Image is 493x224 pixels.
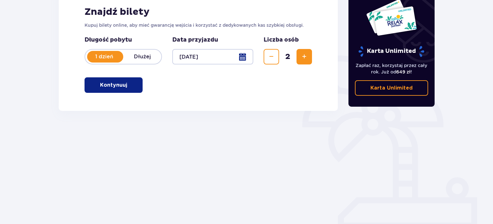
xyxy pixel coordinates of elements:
[370,84,413,92] p: Karta Unlimited
[172,36,218,44] p: Data przyjazdu
[85,53,123,60] p: 1 dzień
[358,46,425,57] p: Karta Unlimited
[297,49,312,64] button: Zwiększ
[85,36,162,44] p: Długość pobytu
[264,36,299,44] p: Liczba osób
[396,69,411,74] span: 649 zł
[264,49,279,64] button: Zmniejsz
[85,6,312,18] h2: Znajdź bilety
[100,82,127,89] p: Kontynuuj
[280,52,295,62] span: 2
[85,22,312,28] p: Kupuj bilety online, aby mieć gwarancję wejścia i korzystać z dedykowanych kas szybkiej obsługi.
[355,80,428,96] a: Karta Unlimited
[123,53,161,60] p: Dłużej
[85,77,143,93] button: Kontynuuj
[355,62,428,75] p: Zapłać raz, korzystaj przez cały rok. Już od !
